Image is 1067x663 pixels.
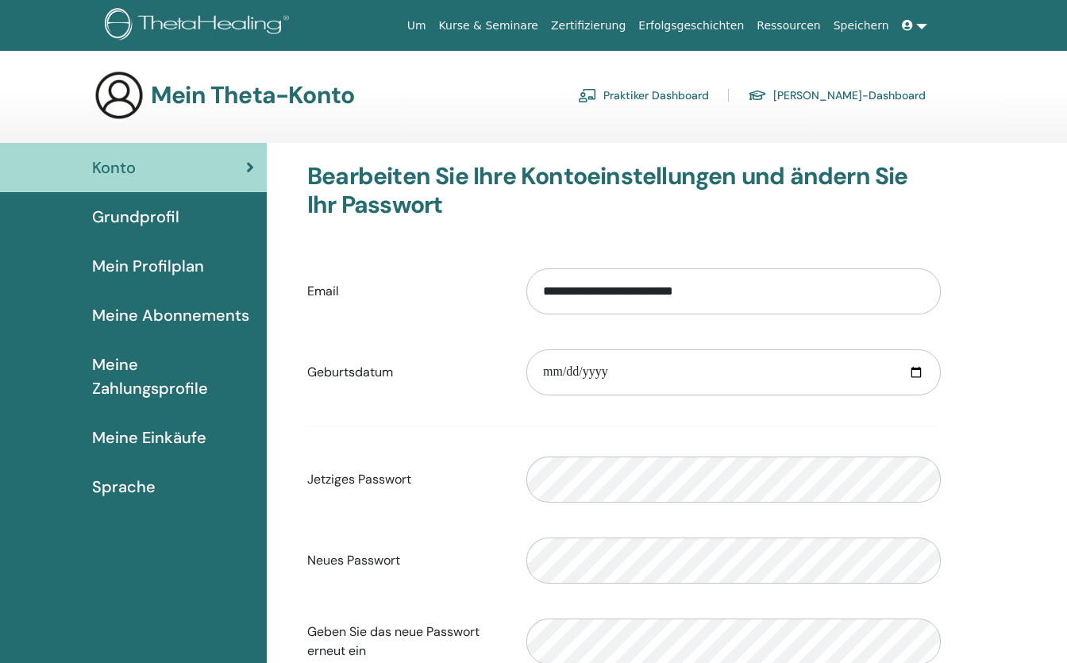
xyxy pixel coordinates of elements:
span: Meine Einkäufe [92,426,206,449]
a: Um [401,11,433,40]
a: [PERSON_NAME]-Dashboard [748,83,926,108]
label: Jetziges Passwort [295,464,514,495]
h3: Bearbeiten Sie Ihre Kontoeinstellungen und ändern Sie Ihr Passwort [307,162,941,219]
span: Meine Zahlungsprofile [92,353,254,400]
a: Speichern [827,11,896,40]
img: generic-user-icon.jpg [94,70,144,121]
label: Geburtsdatum [295,357,514,387]
span: Grundprofil [92,205,179,229]
img: graduation-cap.svg [748,89,767,102]
img: logo.png [105,8,295,44]
a: Ressourcen [750,11,826,40]
a: Erfolgsgeschichten [632,11,750,40]
h3: Mein Theta-Konto [151,81,354,110]
label: Neues Passwort [295,545,514,576]
span: Mein Profilplan [92,254,204,278]
a: Praktiker Dashboard [578,83,709,108]
span: Meine Abonnements [92,303,249,327]
label: Email [295,276,514,306]
a: Kurse & Seminare [433,11,545,40]
img: chalkboard-teacher.svg [578,88,597,102]
span: Sprache [92,475,156,499]
a: Zertifizierung [545,11,632,40]
span: Konto [92,156,136,179]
